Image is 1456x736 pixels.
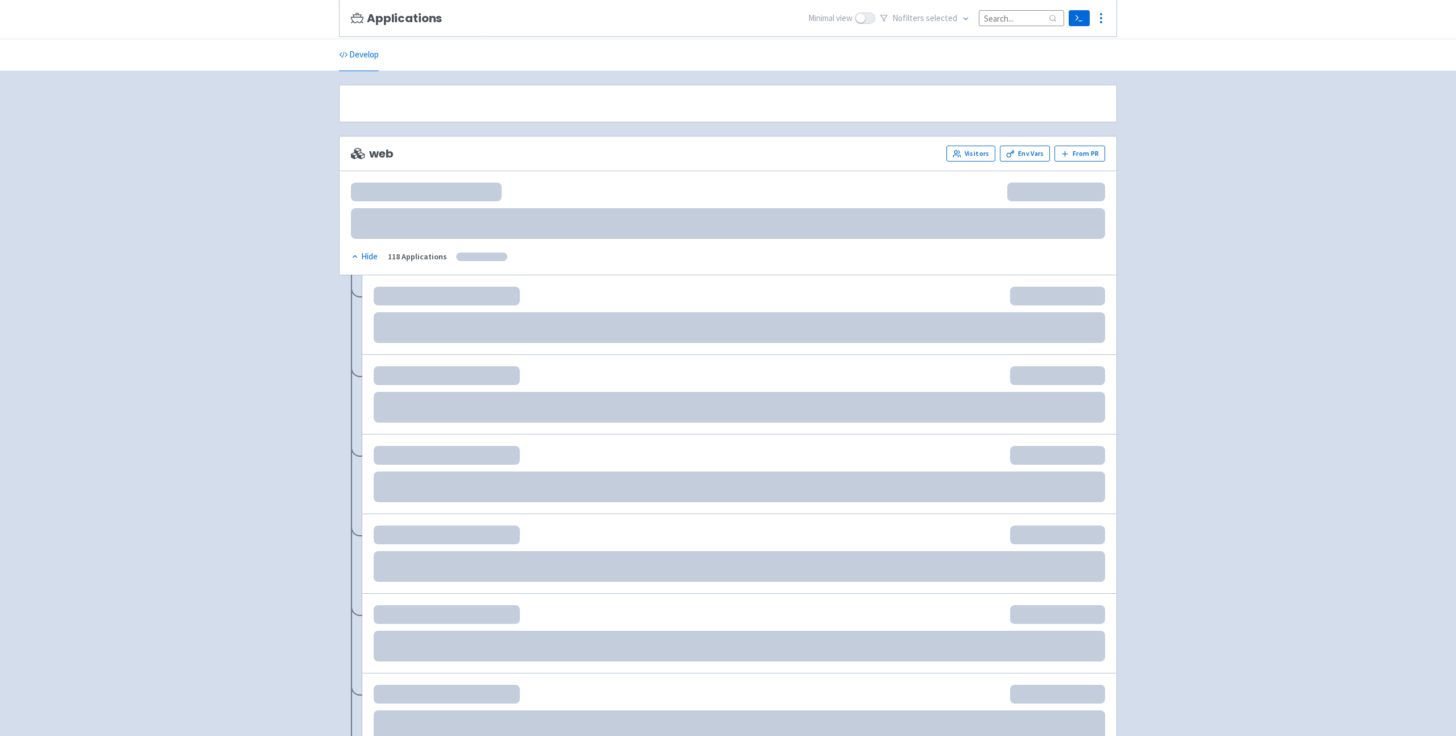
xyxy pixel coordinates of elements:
[351,250,379,263] button: Hide
[979,10,1064,26] input: Search...
[892,12,957,25] span: No filter s
[339,39,379,71] a: Develop
[351,12,442,25] h3: Applications
[946,146,995,162] a: Visitors
[351,147,393,160] span: web
[1054,146,1105,162] button: From PR
[808,12,853,25] span: Minimal view
[388,250,447,263] div: 118 Applications
[351,250,378,263] div: Hide
[926,13,957,23] span: selected
[1000,146,1050,162] a: Env Vars
[1069,10,1090,26] a: Terminal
